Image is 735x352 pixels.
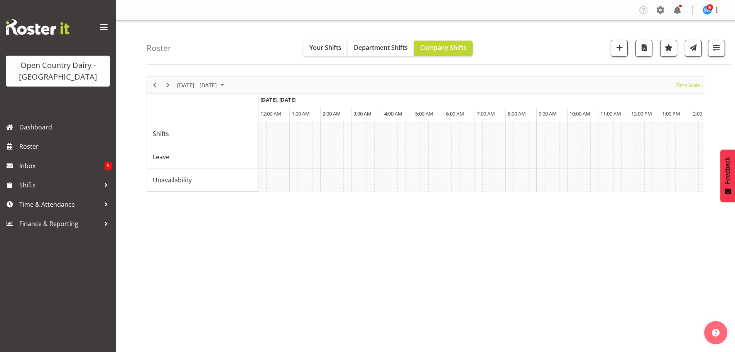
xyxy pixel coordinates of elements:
[348,41,414,56] button: Department Shifts
[19,179,100,191] span: Shifts
[147,44,171,53] h4: Roster
[354,43,408,52] span: Department Shifts
[19,141,112,152] span: Roster
[685,40,702,57] button: Send a list of all shifts for the selected filtered period to all rostered employees.
[611,40,628,57] button: Add a new shift
[105,162,112,170] span: 5
[19,218,100,230] span: Finance & Reporting
[720,150,735,202] button: Feedback - Show survey
[712,329,720,337] img: help-xxl-2.png
[19,121,112,133] span: Dashboard
[14,60,102,83] div: Open Country Dairy - [GEOGRAPHIC_DATA]
[420,43,466,52] span: Company Shifts
[635,40,652,57] button: Download a PDF of the roster according to the set date range.
[660,40,677,57] button: Highlight an important date within the roster.
[724,157,731,184] span: Feedback
[6,19,69,35] img: Rosterit website logo
[708,40,725,57] button: Filter Shifts
[19,160,105,172] span: Inbox
[414,41,473,56] button: Company Shifts
[19,199,100,210] span: Time & Attendance
[309,43,341,52] span: Your Shifts
[303,41,348,56] button: Your Shifts
[703,5,712,15] img: steve-webb7510.jpg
